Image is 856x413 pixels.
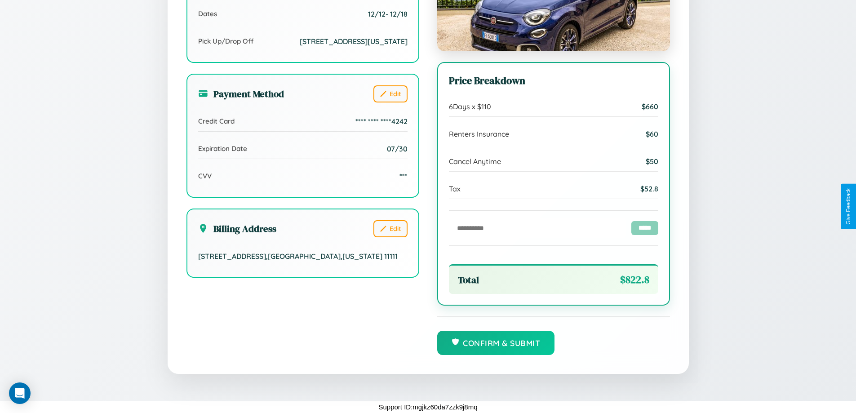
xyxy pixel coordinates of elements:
[198,252,398,261] span: [STREET_ADDRESS] , [GEOGRAPHIC_DATA] , [US_STATE] 11111
[198,37,254,45] span: Pick Up/Drop Off
[845,188,852,225] div: Give Feedback
[378,401,477,413] p: Support ID: mgjkz60da7zzk9j8mq
[198,172,212,180] span: CVV
[458,273,479,286] span: Total
[646,129,658,138] span: $ 60
[640,184,658,193] span: $ 52.8
[9,382,31,404] div: Open Intercom Messenger
[449,102,491,111] span: 6 Days x $ 110
[449,157,501,166] span: Cancel Anytime
[449,184,461,193] span: Tax
[373,220,408,237] button: Edit
[198,222,276,235] h3: Billing Address
[198,144,247,153] span: Expiration Date
[198,117,235,125] span: Credit Card
[198,87,284,100] h3: Payment Method
[387,144,408,153] span: 07/30
[437,331,555,355] button: Confirm & Submit
[646,157,658,166] span: $ 50
[300,37,408,46] span: [STREET_ADDRESS][US_STATE]
[198,9,217,18] span: Dates
[449,129,509,138] span: Renters Insurance
[373,85,408,102] button: Edit
[620,273,649,287] span: $ 822.8
[368,9,408,18] span: 12 / 12 - 12 / 18
[642,102,658,111] span: $ 660
[449,74,658,88] h3: Price Breakdown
